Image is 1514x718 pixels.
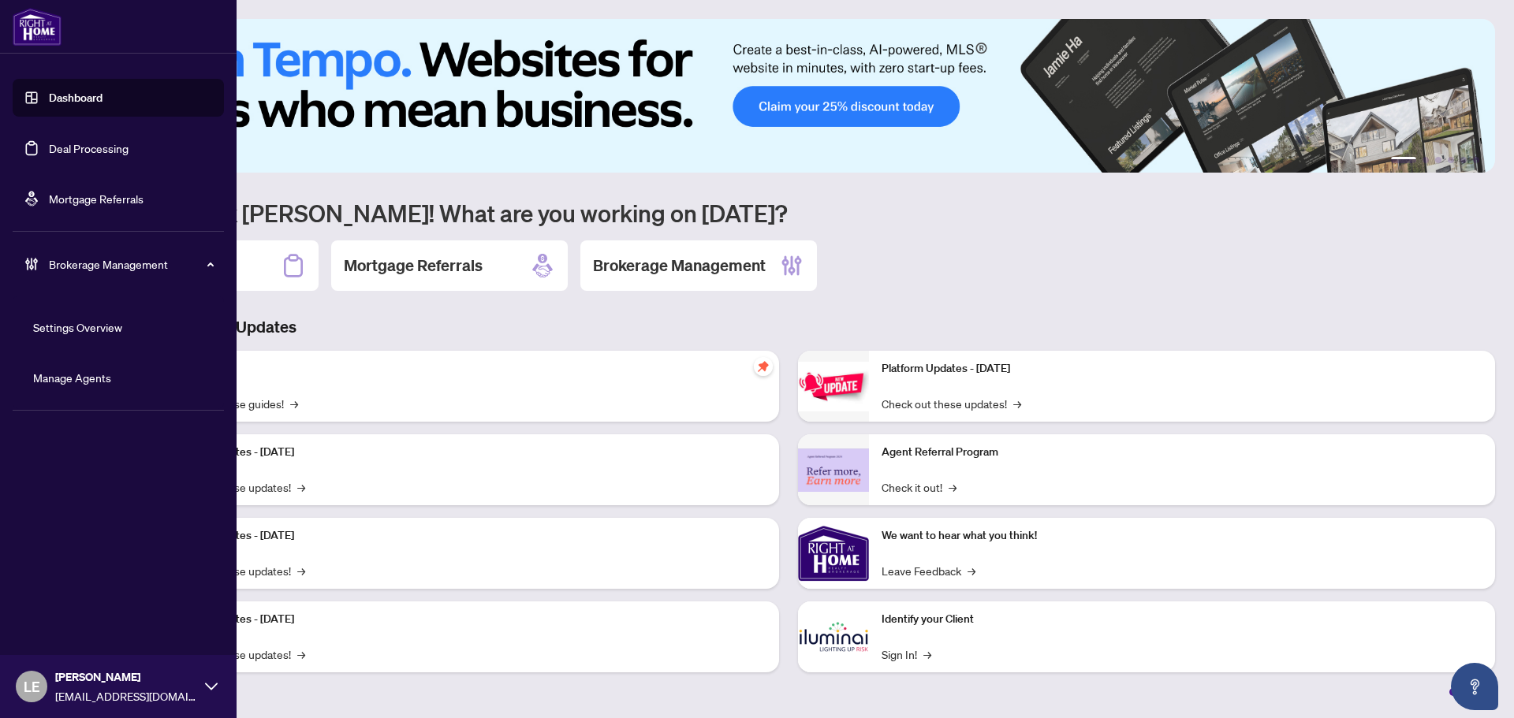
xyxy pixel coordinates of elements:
[798,601,869,672] img: Identify your Client
[290,395,298,412] span: →
[1423,157,1429,163] button: 2
[882,562,975,579] a: Leave Feedback→
[1013,395,1021,412] span: →
[1460,157,1467,163] button: 5
[297,562,305,579] span: →
[798,448,869,492] img: Agent Referral Program
[1451,663,1498,710] button: Open asap
[49,255,213,273] span: Brokerage Management
[882,645,931,663] a: Sign In!→
[882,478,957,496] a: Check it out!→
[166,360,766,378] p: Self-Help
[968,562,975,579] span: →
[297,645,305,663] span: →
[1448,157,1454,163] button: 4
[82,198,1495,228] h1: Welcome back [PERSON_NAME]! What are you working on [DATE]?
[33,370,111,385] a: Manage Agents
[82,316,1495,338] h3: Brokerage & Industry Updates
[1435,157,1441,163] button: 3
[949,478,957,496] span: →
[754,357,773,376] span: pushpin
[882,527,1482,545] p: We want to hear what you think!
[82,19,1495,173] img: Slide 0
[55,668,197,686] span: [PERSON_NAME]
[882,611,1482,628] p: Identify your Client
[297,478,305,496] span: →
[1473,157,1479,163] button: 6
[593,255,766,277] h2: Brokerage Management
[798,518,869,589] img: We want to hear what you think!
[166,611,766,628] p: Platform Updates - [DATE]
[55,687,197,705] span: [EMAIL_ADDRESS][DOMAIN_NAME]
[882,360,1482,378] p: Platform Updates - [DATE]
[166,444,766,461] p: Platform Updates - [DATE]
[344,255,483,277] h2: Mortgage Referrals
[882,444,1482,461] p: Agent Referral Program
[882,395,1021,412] a: Check out these updates!→
[1391,157,1416,163] button: 1
[24,675,40,698] span: LE
[798,362,869,411] img: Platform Updates - June 23, 2025
[923,645,931,663] span: →
[166,527,766,545] p: Platform Updates - [DATE]
[33,320,122,334] a: Settings Overview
